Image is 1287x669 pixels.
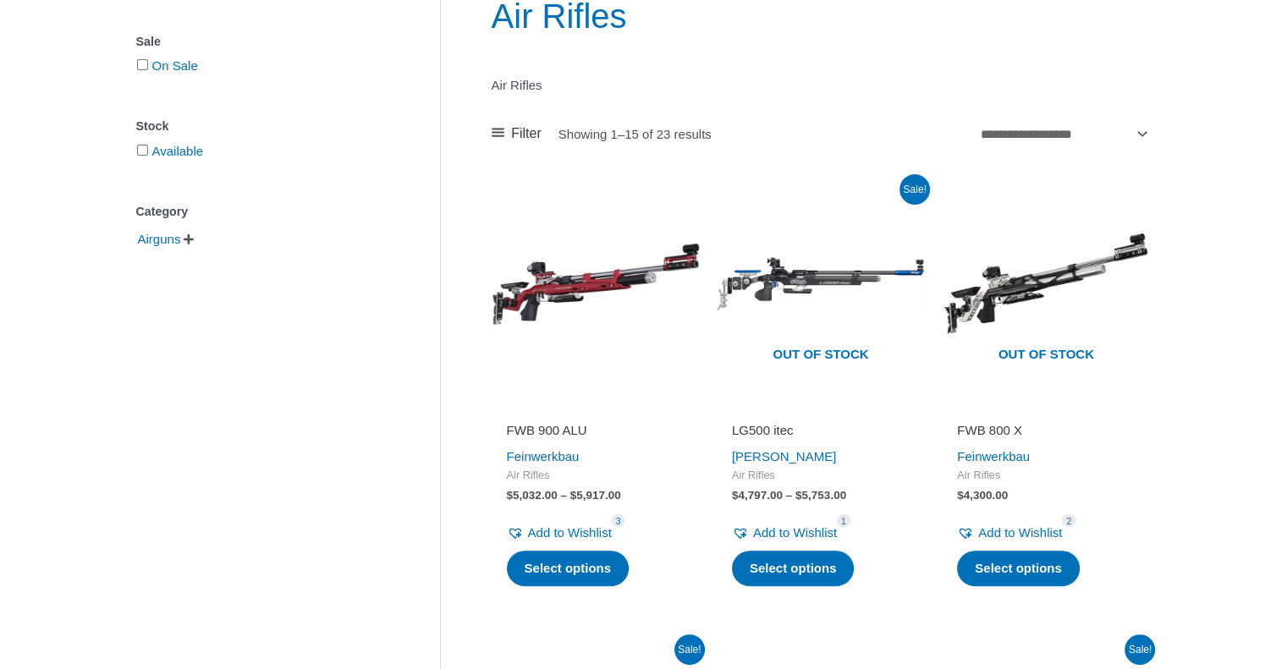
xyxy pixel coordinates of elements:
span: Out of stock [729,337,912,376]
img: FWB 800 X [942,179,1150,387]
a: FWB 800 X [957,422,1135,445]
span: Sale! [674,634,705,665]
a: Airguns [136,231,183,245]
h2: LG500 itec [732,422,910,439]
span: Sale! [899,174,930,205]
iframe: Customer reviews powered by Trustpilot [957,398,1135,419]
a: Filter [492,121,542,146]
img: FWB 900 ALU [492,179,700,387]
bdi: 5,032.00 [507,489,558,502]
span: Sale! [1125,634,1155,665]
h2: FWB 900 ALU [507,422,685,439]
iframe: Customer reviews powered by Trustpilot [732,398,910,419]
span: Air Rifles [507,469,685,483]
a: Select options for “FWB 900 ALU” [507,551,630,586]
span: 3 [612,514,625,527]
bdi: 4,797.00 [732,489,783,502]
span: Add to Wishlist [978,525,1062,540]
a: FWB 900 ALU [507,422,685,445]
div: Category [136,200,389,224]
span: Airguns [136,225,183,254]
a: Add to Wishlist [732,521,837,545]
span: Air Rifles [957,469,1135,483]
span: $ [795,489,802,502]
span: 2 [1062,514,1075,527]
bdi: 5,753.00 [795,489,846,502]
a: Feinwerkbau [507,449,580,463]
span: Add to Wishlist [753,525,837,540]
a: Available [152,144,204,158]
a: Add to Wishlist [507,521,612,545]
a: Feinwerkbau [957,449,1030,463]
span: – [560,489,567,502]
span: – [786,489,793,502]
span: $ [732,489,739,502]
p: Showing 1–15 of 23 results [558,128,712,140]
a: On Sale [152,58,198,73]
span: $ [507,489,514,502]
a: Out of stock [717,179,925,387]
a: Select options for “LG500 itec” [732,551,855,586]
div: Sale [136,30,389,54]
span: $ [957,489,964,502]
img: LG500 itec [717,179,925,387]
a: LG500 itec [732,422,910,445]
span: Air Rifles [732,469,910,483]
p: Air Rifles [492,74,1151,97]
a: Select options for “FWB 800 X” [957,551,1080,586]
div: Stock [136,114,389,139]
a: Out of stock [942,179,1150,387]
span: Filter [511,121,542,146]
span: Out of stock [954,337,1137,376]
a: [PERSON_NAME] [732,449,836,463]
a: Add to Wishlist [957,521,1062,545]
input: On Sale [137,59,148,70]
span: $ [570,489,577,502]
bdi: 5,917.00 [570,489,621,502]
span: 1 [837,514,850,527]
span: Add to Wishlist [528,525,612,540]
span:  [184,233,194,245]
iframe: Customer reviews powered by Trustpilot [507,398,685,419]
select: Shop order [975,120,1151,148]
bdi: 4,300.00 [957,489,1008,502]
h2: FWB 800 X [957,422,1135,439]
input: Available [137,145,148,156]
